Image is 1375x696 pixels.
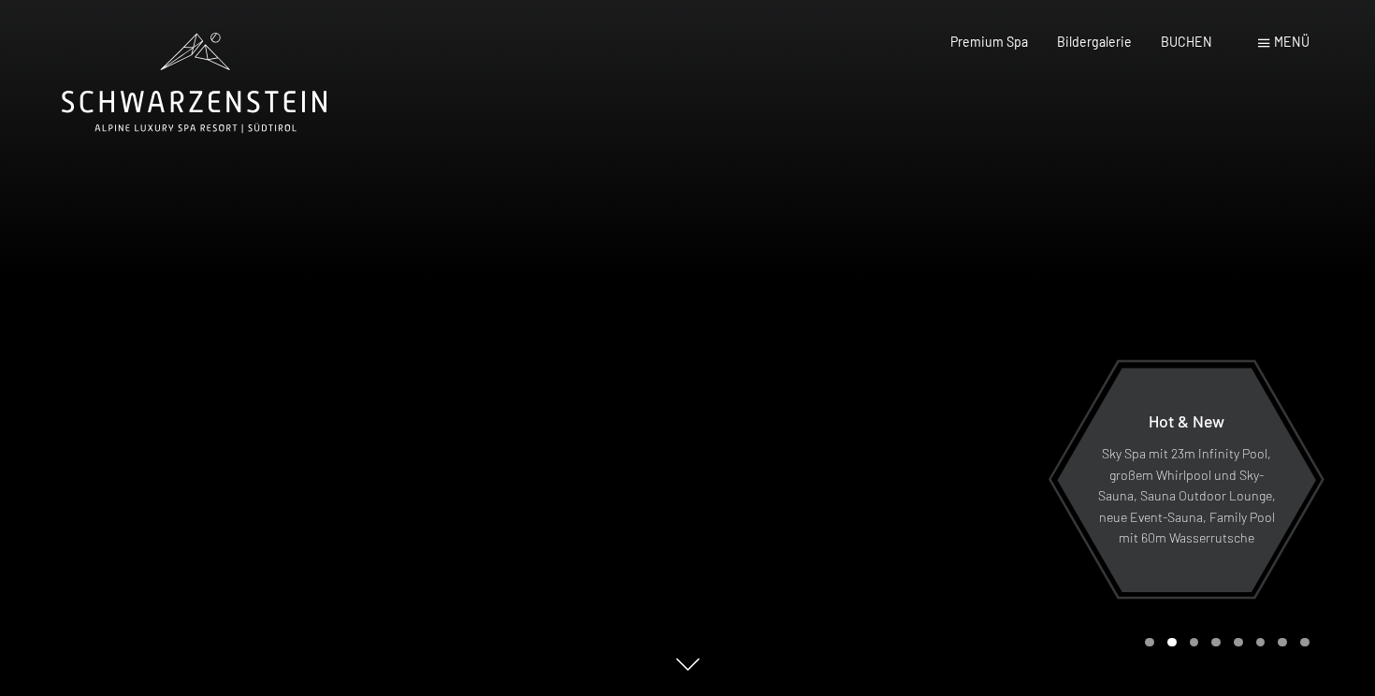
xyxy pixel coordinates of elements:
[1190,638,1199,647] div: Carousel Page 3
[1234,638,1243,647] div: Carousel Page 5
[1278,638,1287,647] div: Carousel Page 7
[1167,638,1177,647] div: Carousel Page 2 (Current Slide)
[950,34,1028,50] a: Premium Spa
[1300,638,1310,647] div: Carousel Page 8
[1097,443,1276,549] p: Sky Spa mit 23m Infinity Pool, großem Whirlpool und Sky-Sauna, Sauna Outdoor Lounge, neue Event-S...
[1211,638,1221,647] div: Carousel Page 4
[1149,411,1224,431] span: Hot & New
[1138,638,1309,647] div: Carousel Pagination
[1256,638,1266,647] div: Carousel Page 6
[1274,34,1310,50] span: Menü
[1145,638,1154,647] div: Carousel Page 1
[1057,34,1132,50] a: Bildergalerie
[1161,34,1212,50] a: BUCHEN
[1056,367,1317,593] a: Hot & New Sky Spa mit 23m Infinity Pool, großem Whirlpool und Sky-Sauna, Sauna Outdoor Lounge, ne...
